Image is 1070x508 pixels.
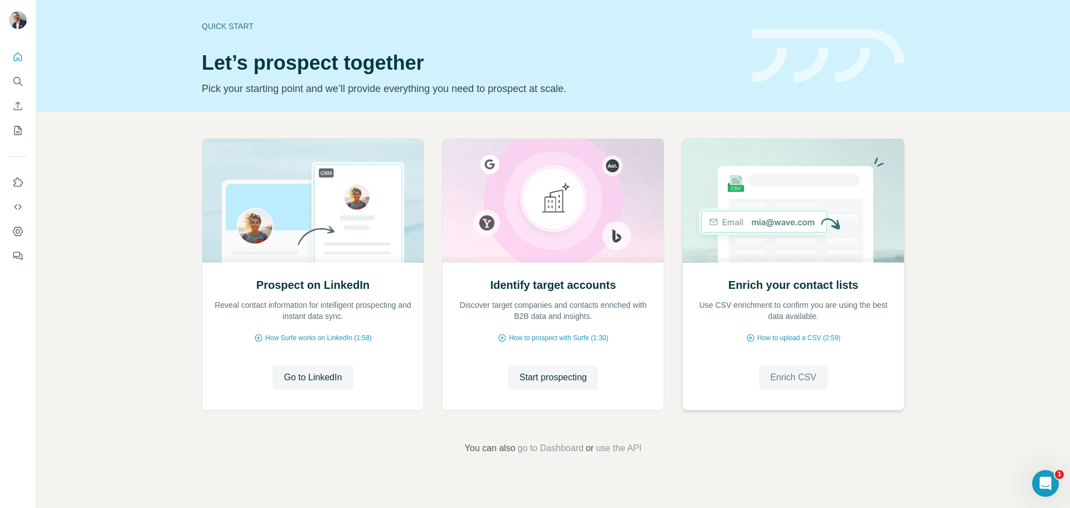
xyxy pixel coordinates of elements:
[694,299,893,322] p: Use CSV enrichment to confirm you are using the best data available.
[508,365,598,390] button: Start prospecting
[442,139,664,263] img: Identify target accounts
[465,442,515,455] span: You can also
[9,172,27,192] button: Use Surfe on LinkedIn
[596,442,641,455] button: use the API
[9,47,27,67] button: Quick start
[9,96,27,116] button: Enrich CSV
[1055,470,1064,479] span: 1
[519,371,587,384] span: Start prospecting
[757,333,840,343] span: How to upload a CSV (2:59)
[682,139,904,263] img: Enrich your contact lists
[202,81,739,96] p: Pick your starting point and we’ll provide everything you need to prospect at scale.
[586,442,594,455] span: or
[490,277,616,293] h2: Identify target accounts
[9,71,27,91] button: Search
[273,365,353,390] button: Go to LinkedIn
[454,299,653,322] p: Discover target companies and contacts enriched with B2B data and insights.
[213,299,412,322] p: Reveal contact information for intelligent prospecting and instant data sync.
[759,365,828,390] button: Enrich CSV
[1032,470,1059,497] iframe: Intercom live chat
[202,139,424,263] img: Prospect on LinkedIn
[728,277,858,293] h2: Enrich your contact lists
[9,120,27,141] button: My lists
[752,29,904,83] img: banner
[9,11,27,29] img: Avatar
[509,333,608,343] span: How to prospect with Surfe (1:30)
[518,442,583,455] button: go to Dashboard
[284,371,342,384] span: Go to LinkedIn
[265,333,372,343] span: How Surfe works on LinkedIn (1:58)
[9,221,27,241] button: Dashboard
[202,21,739,32] div: Quick start
[202,52,739,74] h1: Let’s prospect together
[9,197,27,217] button: Use Surfe API
[770,371,816,384] span: Enrich CSV
[9,246,27,266] button: Feedback
[256,277,369,293] h2: Prospect on LinkedIn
